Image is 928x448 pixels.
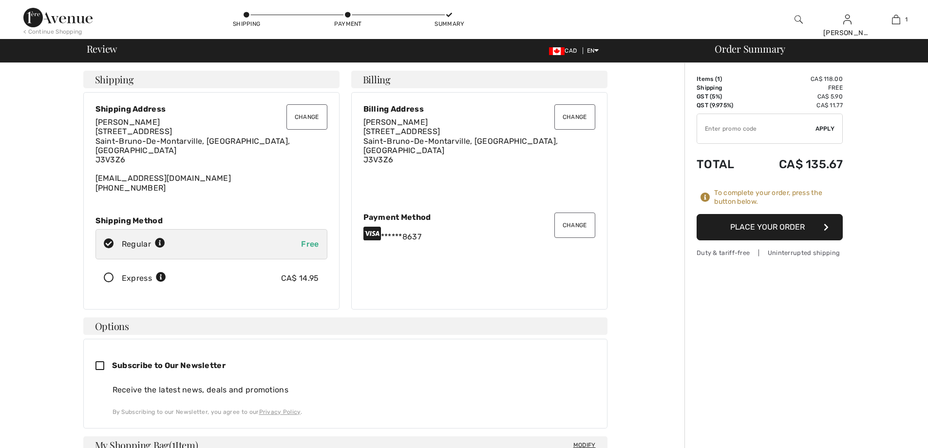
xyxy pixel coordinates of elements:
a: 1 [872,14,920,25]
img: Canadian Dollar [549,47,565,55]
input: Promo code [697,114,815,143]
span: CAD [549,47,581,54]
td: QST (9.975%) [697,101,751,110]
img: My Bag [892,14,900,25]
td: Items ( ) [697,75,751,83]
div: Payment [333,19,362,28]
div: Regular [122,238,165,250]
span: [PERSON_NAME] [363,117,428,127]
div: [EMAIL_ADDRESS][DOMAIN_NAME] [PHONE_NUMBER] [95,117,327,193]
td: CA$ 11.77 [751,101,843,110]
span: Free [301,239,319,249]
div: Shipping Address [95,104,327,114]
button: Change [286,104,327,130]
span: Subscribe to Our Newsletter [112,361,226,370]
span: 1 [905,15,908,24]
span: 1 [717,76,720,82]
td: Shipping [697,83,751,92]
span: [STREET_ADDRESS] Saint-Bruno-De-Montarville, [GEOGRAPHIC_DATA], [GEOGRAPHIC_DATA] J3V3Z6 [95,127,290,164]
span: EN [587,47,599,54]
td: GST (5%) [697,92,751,101]
div: Express [122,273,166,284]
div: CA$ 14.95 [281,273,319,284]
div: Shipping [232,19,261,28]
h4: Options [83,317,607,335]
img: search the website [795,14,803,25]
div: Billing Address [363,104,595,114]
div: Payment Method [363,213,595,222]
span: Billing [363,75,391,84]
div: Order Summary [703,44,922,54]
button: Place Your Order [697,214,843,240]
td: Total [697,148,751,181]
div: Duty & tariff-free | Uninterrupted shipping [697,248,843,257]
button: Change [554,213,595,238]
span: Apply [815,124,835,133]
span: Shipping [95,75,134,84]
div: Summary [435,19,464,28]
td: CA$ 5.90 [751,92,843,101]
td: Free [751,83,843,92]
span: [PERSON_NAME] [95,117,160,127]
span: Review [87,44,117,54]
div: < Continue Shopping [23,27,82,36]
a: Sign In [843,15,852,24]
div: [PERSON_NAME] [823,28,871,38]
div: Shipping Method [95,216,327,225]
div: By Subscribing to our Newsletter, you agree to our . [113,408,595,416]
a: Privacy Policy [259,409,301,415]
button: Change [554,104,595,130]
span: [STREET_ADDRESS] Saint-Bruno-De-Montarville, [GEOGRAPHIC_DATA], [GEOGRAPHIC_DATA] J3V3Z6 [363,127,558,164]
div: To complete your order, press the button below. [714,189,843,206]
img: 1ère Avenue [23,8,93,27]
td: CA$ 118.00 [751,75,843,83]
td: CA$ 135.67 [751,148,843,181]
img: My Info [843,14,852,25]
div: Receive the latest news, deals and promotions [113,384,595,396]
